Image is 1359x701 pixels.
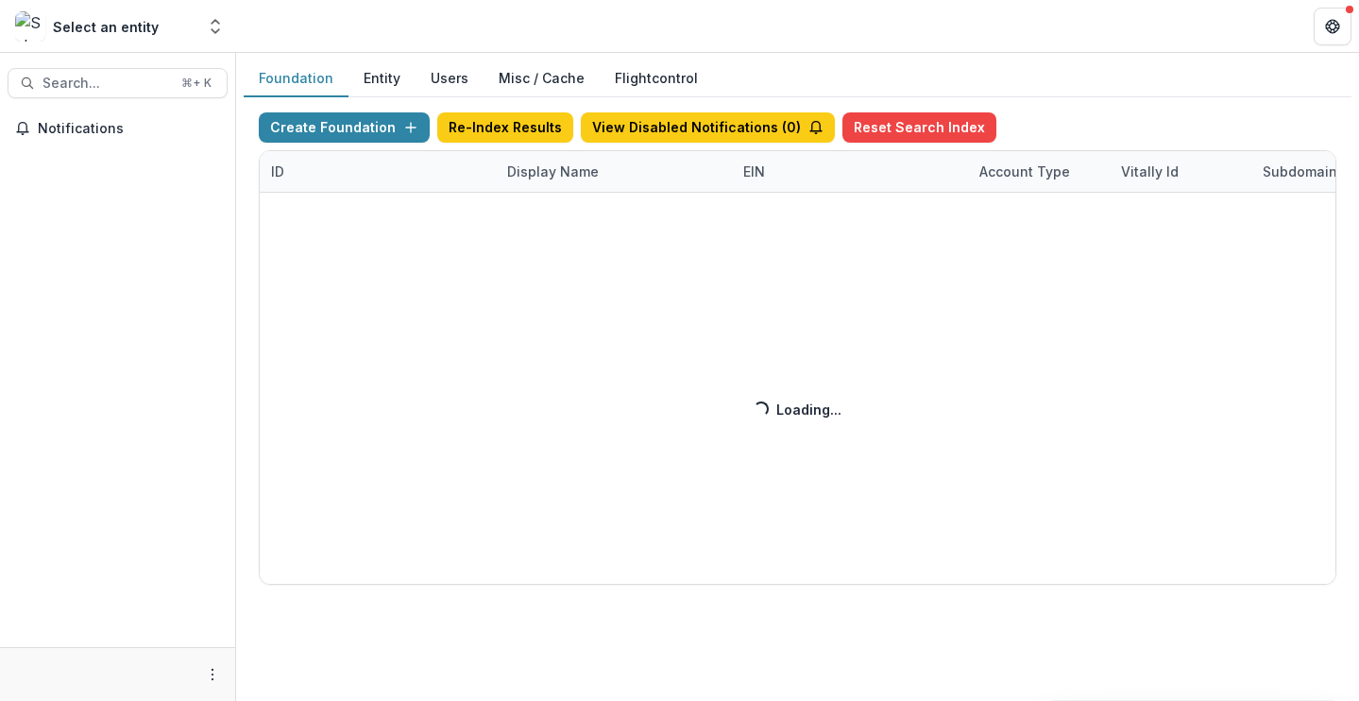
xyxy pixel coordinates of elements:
button: Entity [348,60,416,97]
span: Notifications [38,121,220,137]
button: Foundation [244,60,348,97]
div: Select an entity [53,17,159,37]
button: Search... [8,68,228,98]
button: Open entity switcher [202,8,229,45]
div: ⌘ + K [178,73,215,94]
button: Users [416,60,484,97]
span: Search... [42,76,170,92]
button: Misc / Cache [484,60,600,97]
button: Get Help [1314,8,1351,45]
button: More [201,663,224,686]
img: Select an entity [15,11,45,42]
button: Notifications [8,113,228,144]
a: Flightcontrol [615,68,698,88]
